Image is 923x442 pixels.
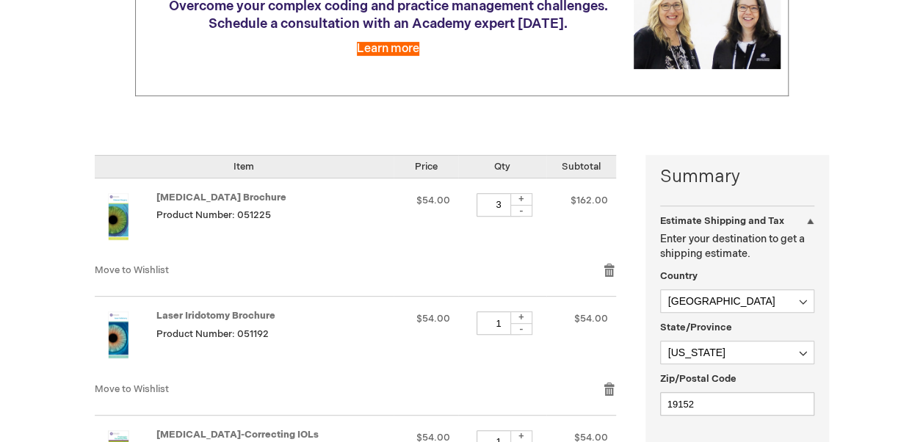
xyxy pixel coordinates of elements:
[95,193,142,240] img: Cataract Surgery Brochure
[660,232,814,261] p: Enter your destination to get a shipping estimate.
[494,161,510,173] span: Qty
[415,161,438,173] span: Price
[156,310,275,322] a: Laser Iridotomy Brochure
[660,215,784,227] strong: Estimate Shipping and Tax
[156,429,319,441] a: [MEDICAL_DATA]-Correcting IOLs
[562,161,601,173] span: Subtotal
[156,209,271,221] span: Product Number: 051225
[156,192,286,203] a: [MEDICAL_DATA] Brochure
[156,328,269,340] span: Product Number: 051192
[660,373,736,385] span: Zip/Postal Code
[510,193,532,206] div: +
[95,311,156,367] a: Laser Iridotomy Brochure
[574,313,608,325] span: $54.00
[416,195,450,206] span: $54.00
[357,42,419,56] a: Learn more
[510,205,532,217] div: -
[95,383,169,395] a: Move to Wishlist
[660,270,698,282] span: Country
[234,161,254,173] span: Item
[477,193,521,217] input: Qty
[510,323,532,335] div: -
[95,193,156,249] a: Cataract Surgery Brochure
[571,195,608,206] span: $162.00
[95,311,142,358] img: Laser Iridotomy Brochure
[477,311,521,335] input: Qty
[95,264,169,276] a: Move to Wishlist
[416,313,450,325] span: $54.00
[660,322,732,333] span: State/Province
[660,164,814,189] strong: Summary
[510,311,532,324] div: +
